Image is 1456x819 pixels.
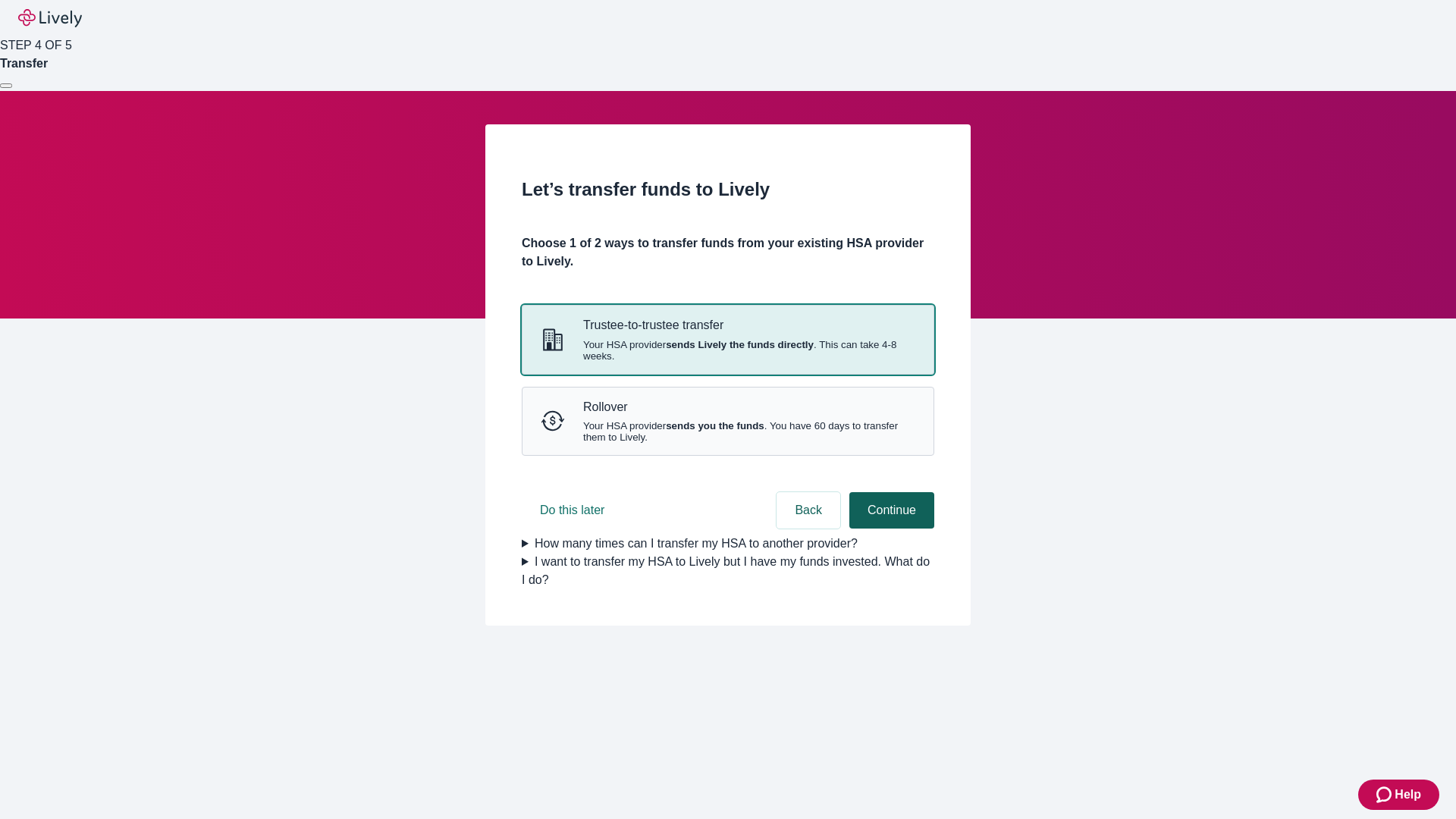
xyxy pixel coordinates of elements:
button: Do this later [522,492,623,529]
h2: Let’s transfer funds to Lively [522,176,934,203]
h4: Choose 1 of 2 ways to transfer funds from your existing HSA provider to Lively. [522,234,934,271]
strong: sends Lively the funds directly [666,339,814,350]
svg: Zendesk support icon [1376,786,1395,804]
span: Help [1395,786,1421,804]
button: RolloverRolloverYour HSA providersends you the funds. You have 60 days to transfer them to Lively. [522,388,934,455]
p: Rollover [583,400,915,414]
summary: I want to transfer my HSA to Lively but I have my funds invested. What do I do? [522,553,934,589]
button: Trustee-to-trusteeTrustee-to-trustee transferYour HSA providersends Lively the funds directly. Th... [522,306,934,373]
button: Zendesk support iconHelp [1358,780,1439,810]
summary: How many times can I transfer my HSA to another provider? [522,535,934,553]
svg: Rollover [541,409,565,433]
button: Back [777,492,840,529]
span: Your HSA provider . This can take 4-8 weeks. [583,339,915,362]
button: Continue [849,492,934,529]
strong: sends you the funds [666,420,764,431]
p: Trustee-to-trustee transfer [583,318,915,332]
img: Lively [18,9,82,27]
span: Your HSA provider . You have 60 days to transfer them to Lively. [583,420,915,443]
svg: Trustee-to-trustee [541,328,565,352]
